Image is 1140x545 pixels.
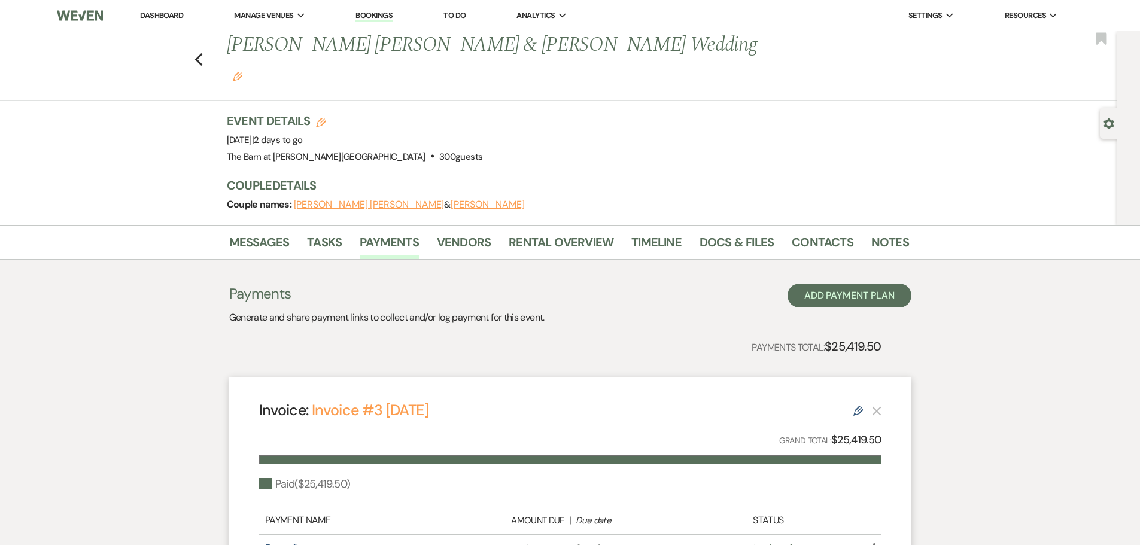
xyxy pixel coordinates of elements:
[227,198,294,211] span: Couple names:
[265,513,448,528] div: Payment Name
[1103,117,1114,129] button: Open lead details
[259,400,428,421] h4: Invoice:
[294,199,525,211] span: &
[360,233,419,259] a: Payments
[140,10,183,20] a: Dashboard
[227,112,483,129] h3: Event Details
[229,233,290,259] a: Messages
[1005,10,1046,22] span: Resources
[451,200,525,209] button: [PERSON_NAME]
[57,3,102,28] img: Weven Logo
[252,134,303,146] span: |
[439,151,482,163] span: 300 guests
[234,10,293,22] span: Manage Venues
[229,310,545,325] p: Generate and share payment links to collect and/or log payment for this event.
[312,400,428,420] a: Invoice #3 [DATE]
[831,433,881,447] strong: $25,419.50
[355,10,393,22] a: Bookings
[227,134,303,146] span: [DATE]
[631,233,682,259] a: Timeline
[454,514,564,528] div: Amount Due
[871,233,909,259] a: Notes
[227,177,897,194] h3: Couple Details
[443,10,466,20] a: To Do
[448,513,692,528] div: |
[233,71,242,81] button: Edit
[227,31,763,88] h1: [PERSON_NAME] [PERSON_NAME] & [PERSON_NAME] Wedding
[788,284,911,307] button: Add Payment Plan
[825,339,881,354] strong: $25,419.50
[437,233,491,259] a: Vendors
[700,233,774,259] a: Docs & Files
[294,200,445,209] button: [PERSON_NAME] [PERSON_NAME]
[908,10,943,22] span: Settings
[779,431,881,449] p: Grand Total:
[752,337,881,356] p: Payments Total:
[692,513,844,528] div: Status
[872,406,881,416] button: This payment plan cannot be deleted because it contains links that have been paid through Weven’s...
[229,284,545,304] h3: Payments
[307,233,342,259] a: Tasks
[227,151,425,163] span: The Barn at [PERSON_NAME][GEOGRAPHIC_DATA]
[516,10,555,22] span: Analytics
[576,514,686,528] div: Due date
[259,476,351,492] div: Paid ( $25,419.50 )
[792,233,853,259] a: Contacts
[254,134,302,146] span: 2 days to go
[509,233,613,259] a: Rental Overview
